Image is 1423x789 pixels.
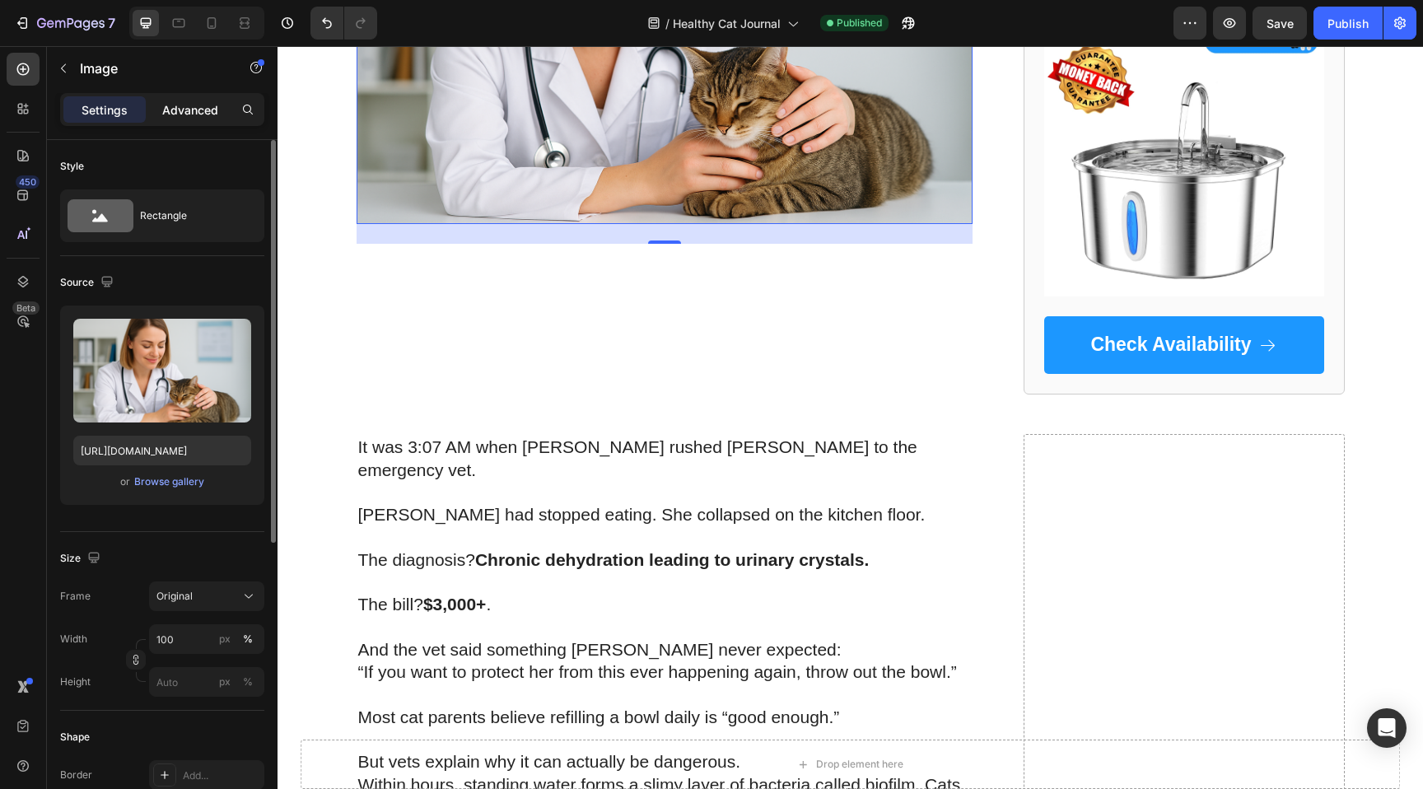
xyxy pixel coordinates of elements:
[156,589,193,604] span: Original
[767,270,1047,328] a: Check Availability
[81,390,693,435] p: It was 3:07 AM when [PERSON_NAME] rushed [PERSON_NAME] to the emergency vet.
[120,472,130,492] span: or
[81,682,693,727] p: But vets explain why it can actually be dangerous.
[1313,7,1383,40] button: Publish
[215,672,235,692] button: %
[539,712,626,725] div: Drop element here
[238,672,258,692] button: px
[1327,15,1369,32] div: Publish
[60,272,117,294] div: Source
[134,474,204,489] div: Browse gallery
[60,730,90,745] div: Shape
[60,548,104,570] div: Size
[665,15,670,32] span: /
[81,525,693,570] p: The bill? .
[108,13,115,33] p: 7
[243,675,253,689] div: %
[81,502,693,525] p: The diagnosis?
[81,660,693,682] p: Most cat parents believe refilling a bowl daily is “good enough.”
[149,581,264,611] button: Original
[162,101,218,119] p: Advanced
[73,319,251,423] img: preview-image
[215,629,235,649] button: %
[238,629,258,649] button: px
[16,175,40,189] div: 450
[82,101,128,119] p: Settings
[673,15,781,32] span: Healthy Cat Journal
[1267,16,1294,30] span: Save
[1367,708,1407,748] div: Open Intercom Messenger
[146,549,209,567] strong: $3,000+
[278,46,1423,789] iframe: Design area
[140,197,240,235] div: Rectangle
[310,7,377,40] div: Undo/Redo
[1253,7,1307,40] button: Save
[219,632,231,647] div: px
[133,474,205,490] button: Browse gallery
[219,675,231,689] div: px
[60,632,87,647] label: Width
[60,675,91,689] label: Height
[60,589,91,604] label: Frame
[149,667,264,697] input: px%
[198,504,591,523] strong: Chronic dehydration leading to urinary crystals.
[7,7,123,40] button: 7
[149,624,264,654] input: px%
[183,768,260,783] div: Add...
[60,159,84,174] div: Style
[243,632,253,647] div: %
[81,614,693,637] p: “If you want to protect her from this ever happening again, throw out the bowl.”
[12,301,40,315] div: Beta
[81,592,693,614] p: And the vet said something [PERSON_NAME] never expected:
[813,287,973,311] p: Check Availability
[73,436,251,465] input: https://example.com/image.jpg
[60,768,92,782] div: Border
[80,58,220,78] p: Image
[837,16,882,30] span: Published
[81,435,693,480] p: [PERSON_NAME] had stopped eating. She collapsed on the kitchen floor.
